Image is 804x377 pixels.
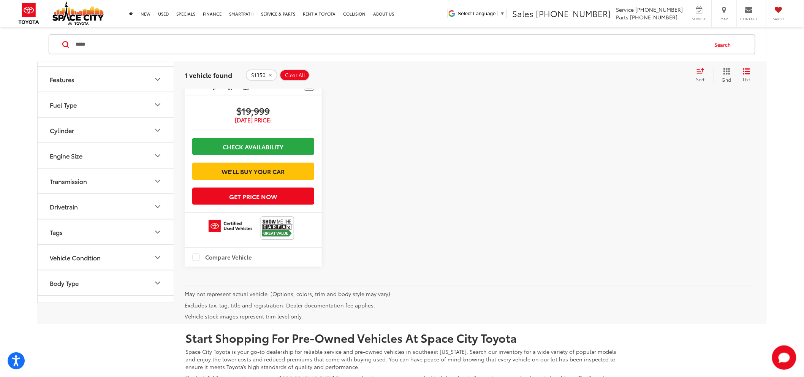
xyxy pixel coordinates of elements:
[707,35,742,54] button: Search
[38,92,174,117] button: Fuel TypeFuel Type
[50,177,87,185] div: Transmission
[691,16,708,21] span: Service
[38,67,174,92] button: FeaturesFeatures
[251,72,266,78] span: S1350
[192,116,314,124] span: [DATE] Price:
[616,6,634,13] span: Service
[246,70,277,81] button: remove S1350
[285,72,305,78] span: Clear All
[50,127,74,134] div: Cylinder
[713,68,737,83] button: Grid View
[38,118,174,143] button: CylinderCylinder
[192,138,314,155] a: Check Availability
[192,188,314,205] button: Get Price Now
[722,76,731,83] span: Grid
[716,16,733,21] span: Map
[38,194,174,219] button: DrivetrainDrivetrain
[185,290,750,298] p: May not represent actual vehicle. (Options, colors, trim and body style may vary)
[185,332,619,344] h2: Start Shopping For Pre-Owned Vehicles At Space City Toyota
[616,13,629,21] span: Parts
[741,16,758,21] span: Contact
[50,228,63,236] div: Tags
[192,163,314,180] a: We'll Buy Your Car
[153,151,162,160] div: Engine Size
[185,70,232,79] span: 1 vehicle found
[38,271,174,295] button: Body TypeBody Type
[262,218,293,238] img: View CARFAX report
[185,313,750,320] p: Vehicle stock images represent trim level only.
[153,75,162,84] div: Features
[185,348,619,371] p: Space City Toyota is your go-to dealership for reliable service and pre-owned vehicles in southea...
[153,228,162,237] div: Tags
[696,76,705,82] span: Sort
[50,101,77,108] div: Fuel Type
[636,6,683,13] span: [PHONE_NUMBER]
[38,245,174,270] button: Vehicle ConditionVehicle Condition
[737,68,756,83] button: List View
[50,254,101,261] div: Vehicle Condition
[209,220,252,232] img: Toyota Certified Used Vehicles
[770,16,787,21] span: Saved
[50,152,82,159] div: Engine Size
[536,7,611,19] span: [PHONE_NUMBER]
[38,220,174,244] button: TagsTags
[153,177,162,186] div: Transmission
[38,296,174,321] button: Availability
[772,345,796,370] svg: Start Chat
[743,76,750,82] span: List
[630,13,678,21] span: [PHONE_NUMBER]
[153,253,162,262] div: Vehicle Condition
[280,70,310,81] button: Clear All
[153,126,162,135] div: Cylinder
[50,76,74,83] div: Features
[38,143,174,168] button: Engine SizeEngine Size
[38,169,174,193] button: TransmissionTransmission
[185,301,750,309] p: Excludes tax, tag, title and registration. Dealer documentation fee applies.
[153,202,162,211] div: Drivetrain
[458,11,505,16] a: Select Language​
[153,100,162,109] div: Fuel Type
[50,279,79,287] div: Body Type
[772,345,796,370] button: Toggle Chat Window
[75,35,707,54] input: Search by Make, Model, or Keyword
[458,11,496,16] span: Select Language
[52,2,104,25] img: Space City Toyota
[50,203,78,210] div: Drivetrain
[153,279,162,288] div: Body Type
[693,68,713,83] button: Select sort value
[512,7,533,19] span: Sales
[500,11,505,16] span: ▼
[192,253,252,261] label: Compare Vehicle
[192,105,314,116] span: $19,999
